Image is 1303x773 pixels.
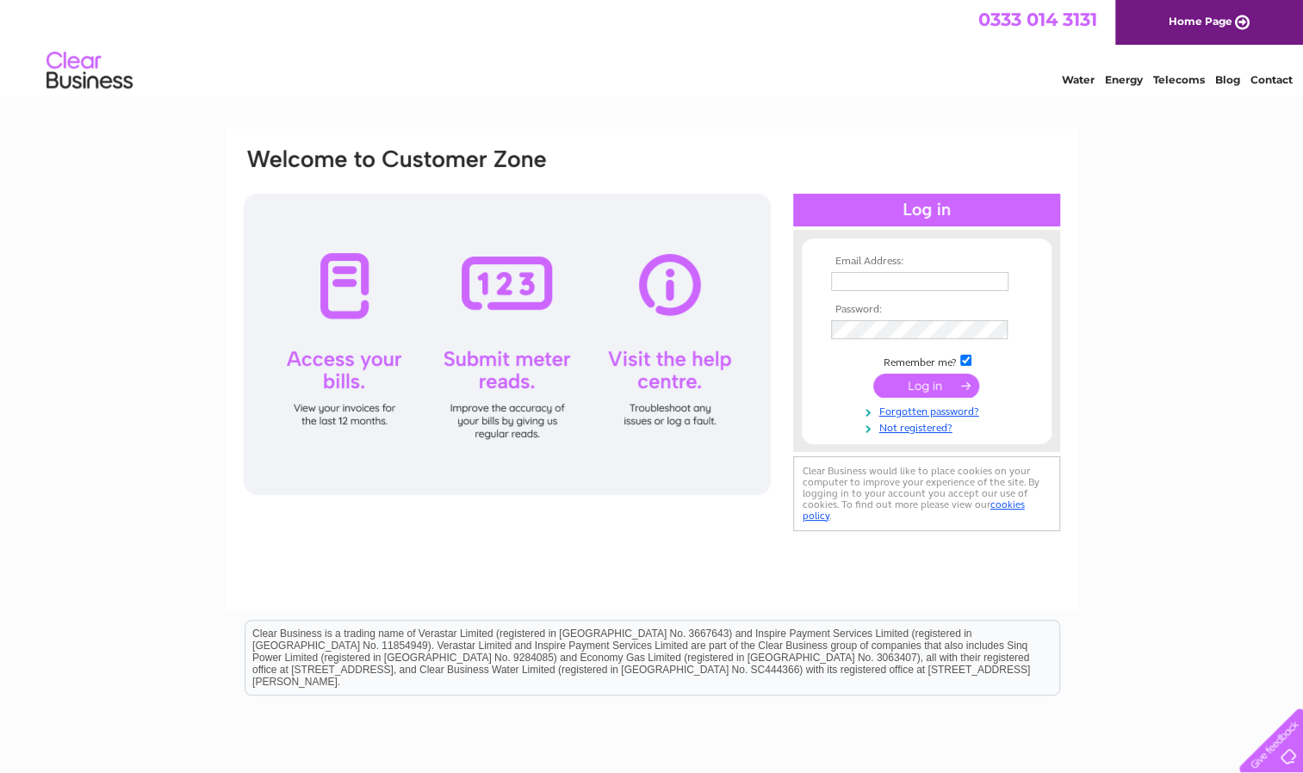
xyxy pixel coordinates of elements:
div: Clear Business would like to place cookies on your computer to improve your experience of the sit... [793,456,1060,531]
div: Clear Business is a trading name of Verastar Limited (registered in [GEOGRAPHIC_DATA] No. 3667643... [245,9,1059,83]
input: Submit [873,374,979,398]
a: Water [1062,73,1095,86]
a: 0333 014 3131 [978,9,1097,30]
img: logo.png [46,45,133,97]
a: Energy [1105,73,1143,86]
th: Password: [827,304,1027,316]
a: Forgotten password? [831,402,1027,418]
th: Email Address: [827,256,1027,268]
a: Blog [1215,73,1240,86]
a: Not registered? [831,418,1027,435]
a: Telecoms [1153,73,1205,86]
td: Remember me? [827,352,1027,369]
a: cookies policy [803,498,1025,522]
a: Contact [1250,73,1293,86]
